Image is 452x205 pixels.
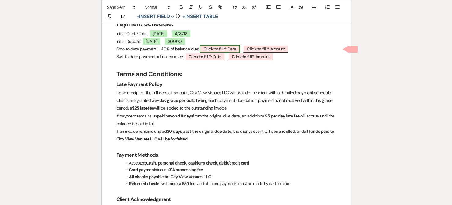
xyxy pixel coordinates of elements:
strong: beyond 8 days [165,113,193,119]
span: Amount [228,53,274,60]
p: 6mo to date payment = 40% of balance due: [116,45,336,53]
b: Click to fill* : [247,46,270,52]
p: Upon receipt of the full deposit amount, City View Venues LLC will provide the client with a deta... [116,89,336,97]
strong: Client Acknowledgment [116,196,171,203]
span: Amount [243,45,288,53]
li: Accepted: [123,160,336,166]
span: Header Formats [142,4,172,11]
strong: Cash, personal check, cashier’s check, debit/credit card [146,161,249,166]
span: Text Background Color [296,4,305,11]
span: 4,137.18 [171,30,191,37]
span: Date [185,53,225,60]
b: Click to fill* : [204,46,227,52]
strong: cancelled [276,129,295,134]
span: + [137,14,139,19]
p: If payment remains unpaid from the original due date, an additional will accrue until the balance... [116,112,336,128]
span: Date [200,45,240,53]
strong: All checks payable to: City View Venues LLC [129,174,211,179]
li: incur a [123,166,336,173]
span: Alignment [310,4,318,11]
p: Clients are granted a following each payment due date. If payment is not received within this gra... [116,97,336,112]
strong: 30 days past the original due date [167,129,231,134]
strong: Late Payment Policy [116,81,163,88]
button: Insert Field [134,13,177,20]
li: , and all future payments must be made by cash or card [123,180,336,187]
b: Click to fill* : [232,54,255,59]
p: 3wk to date payment = final balance: [116,53,336,61]
p: If an invoice remains unpaid , the client’s event will be , and . [116,128,336,143]
span: 300.00 [164,37,186,45]
strong: Returned checks will incur a $50 fee [129,181,195,186]
strong: Card payments [129,167,157,172]
strong: 3% processing fee [169,167,203,172]
span: [DATE] [142,37,161,45]
strong: $5 per day late fee [265,113,299,119]
span: [DATE] [149,30,168,37]
p: Initial Deposit: [116,38,336,45]
b: Click to fill* : [189,54,212,59]
strong: Payment Methods [116,152,158,158]
strong: Payment Schedule: [116,20,173,28]
span: Text Color [288,4,296,11]
span: + [182,14,185,19]
p: Initial Quote Total: [116,30,336,38]
strong: $25 late fee [132,105,154,111]
strong: 5-day grace period [154,98,192,103]
strong: Terms and Conditions: [116,70,182,78]
button: +Insert Table [180,13,220,20]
